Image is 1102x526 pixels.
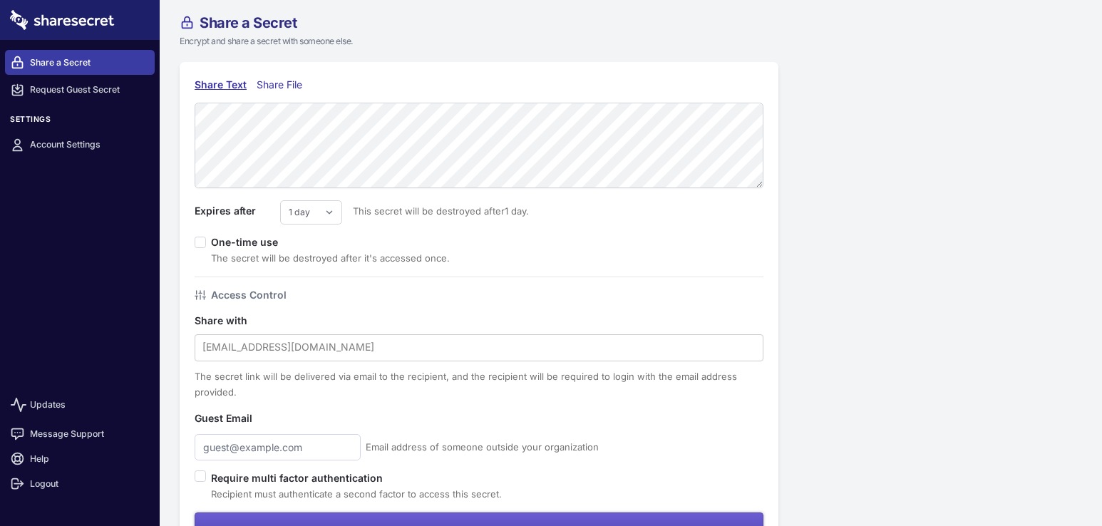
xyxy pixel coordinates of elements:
a: Logout [5,471,155,496]
a: Updates [5,388,155,421]
a: Request Guest Secret [5,78,155,103]
span: Recipient must authenticate a second factor to access this secret. [211,488,502,500]
a: Share a Secret [5,50,155,75]
label: Require multi factor authentication [211,470,502,486]
div: The secret will be destroyed after it's accessed once. [211,250,450,266]
label: Share with [195,313,280,329]
div: Share Text [195,77,247,93]
span: Share a Secret [200,16,297,30]
a: Message Support [5,421,155,446]
label: One-time use [211,236,289,248]
label: Expires after [195,203,280,219]
span: This secret will be destroyed after 1 day . [342,203,529,219]
input: guest@example.com [195,434,361,460]
a: Account Settings [5,133,155,158]
h3: Settings [5,115,155,130]
span: The secret link will be delivered via email to the recipient, and the recipient will be required ... [195,371,737,398]
a: Help [5,446,155,471]
p: Encrypt and share a secret with someone else. [180,35,858,48]
h4: Access Control [211,287,287,303]
label: Guest Email [195,411,280,426]
div: Share File [257,77,309,93]
span: Email address of someone outside your organization [366,439,599,455]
